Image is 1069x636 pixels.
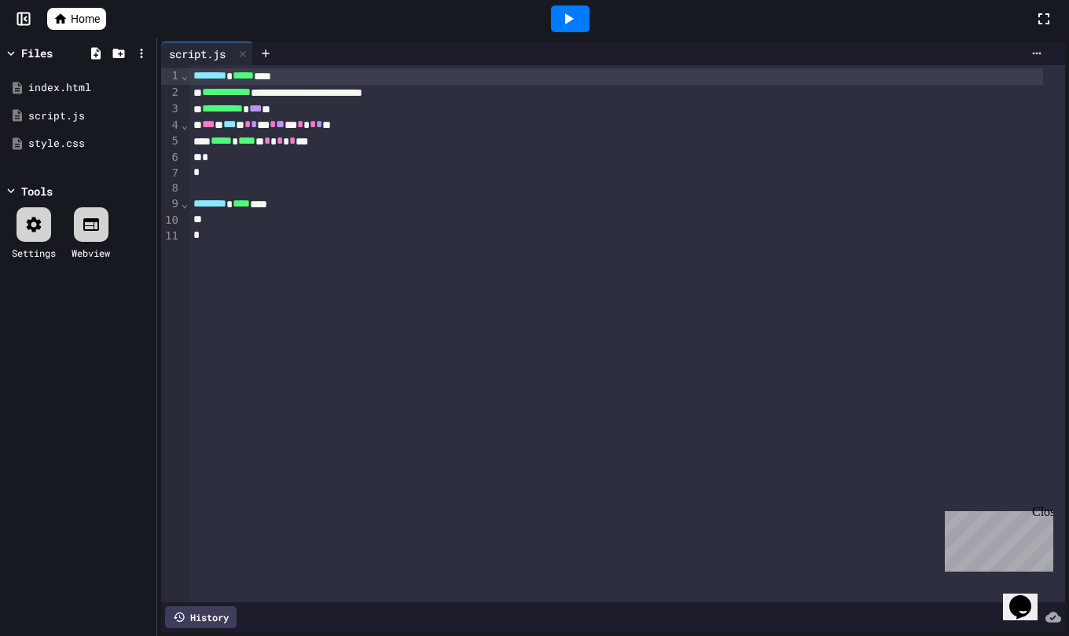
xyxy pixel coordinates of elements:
div: script.js [28,108,151,124]
span: Fold line [181,119,189,131]
div: Settings [12,246,56,260]
div: Tools [21,183,53,199]
div: History [165,606,237,628]
iframe: chat widget [1003,573,1053,620]
div: Files [21,45,53,61]
div: Chat with us now!Close [6,6,108,100]
span: Home [71,11,100,27]
div: 8 [161,181,181,196]
div: 9 [161,196,181,213]
div: 11 [161,228,181,244]
div: style.css [28,136,151,152]
iframe: chat widget [939,505,1053,572]
div: script.js [161,42,253,65]
a: Home [47,8,106,30]
div: 4 [161,118,181,134]
div: 2 [161,85,181,101]
div: 6 [161,150,181,166]
div: index.html [28,80,151,96]
div: script.js [161,46,233,62]
div: Webview [72,246,110,260]
span: Fold line [181,197,189,210]
div: 3 [161,101,181,118]
div: 5 [161,133,181,150]
span: Fold line [181,69,189,82]
div: 10 [161,213,181,228]
div: 7 [161,166,181,181]
div: 1 [161,68,181,85]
